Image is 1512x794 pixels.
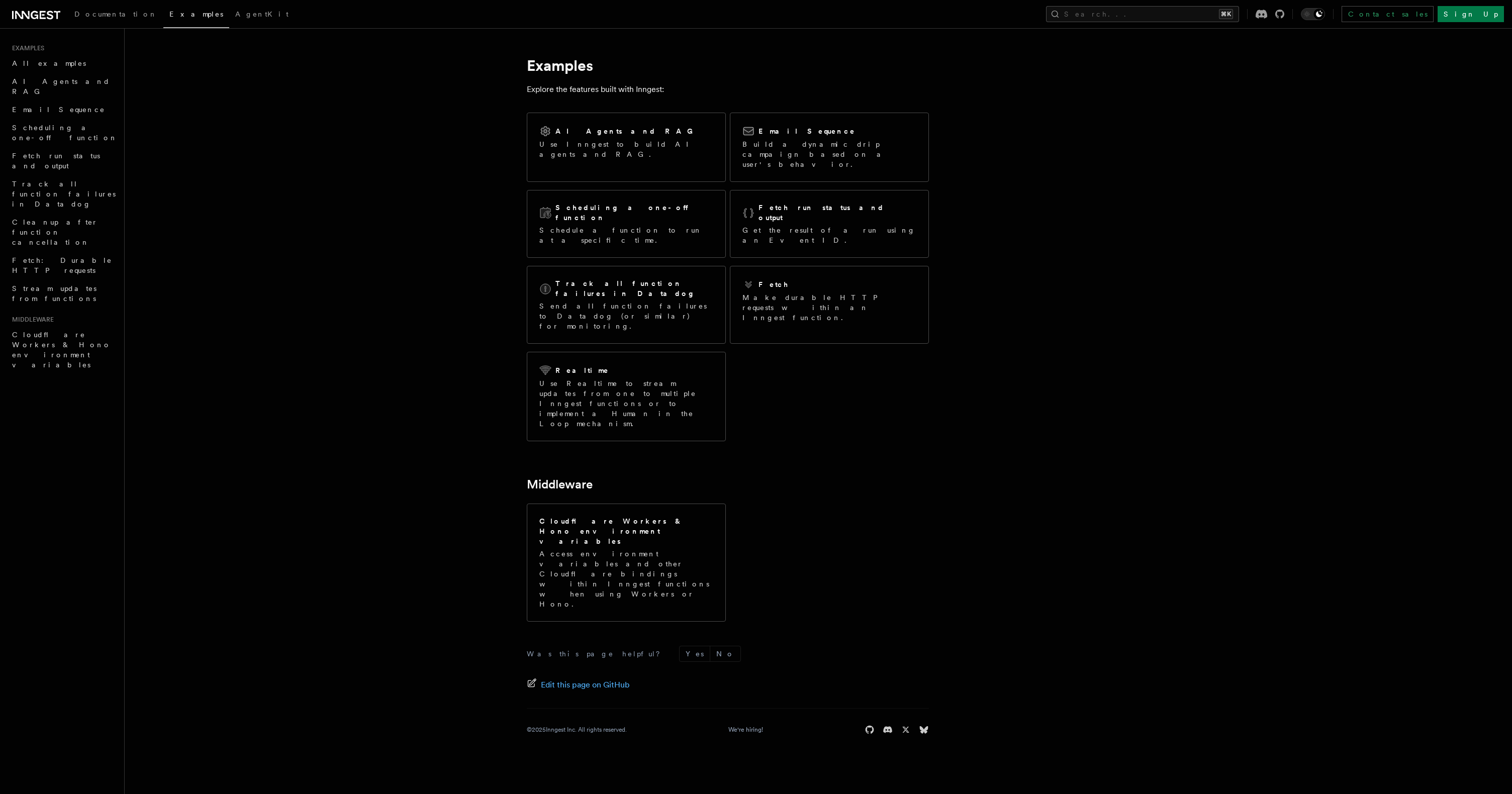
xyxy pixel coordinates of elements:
p: Schedule a function to run at a specific time. [539,225,713,245]
span: Documentation [74,10,157,18]
a: Scheduling a one-off functionSchedule a function to run at a specific time. [527,190,726,258]
div: © 2025 Inngest Inc. All rights reserved. [527,726,627,734]
h2: Fetch [759,279,789,289]
span: AgentKit [235,10,289,18]
a: Contact sales [1342,6,1434,22]
button: Search...⌘K [1046,6,1239,22]
span: Email Sequence [12,106,105,114]
p: Get the result of a run using an Event ID. [742,225,916,245]
a: Fetch: Durable HTTP requests [8,251,118,279]
a: Email SequenceBuild a dynamic drip campaign based on a user's behavior. [730,113,929,182]
a: Fetch run status and outputGet the result of a run using an Event ID. [730,190,929,258]
a: FetchMake durable HTTP requests within an Inngest function. [730,266,929,344]
kbd: ⌘K [1219,9,1233,19]
a: Cloudflare Workers & Hono environment variables [8,326,118,374]
a: Sign Up [1438,6,1504,22]
h1: Examples [527,56,929,74]
a: All examples [8,54,118,72]
p: Access environment variables and other Cloudflare bindings within Inngest functions when using Wo... [539,549,713,609]
h2: Cloudflare Workers & Hono environment variables [539,516,713,546]
span: All examples [12,59,86,67]
p: Build a dynamic drip campaign based on a user's behavior. [742,139,916,169]
a: AI Agents and RAG [8,72,118,101]
a: Track all function failures in Datadog [8,175,118,213]
span: Edit this page on GitHub [541,678,630,692]
p: Was this page helpful? [527,649,667,659]
a: Edit this page on GitHub [527,678,630,692]
a: Examples [163,3,229,28]
span: Cloudflare Workers & Hono environment variables [12,331,111,369]
h2: AI Agents and RAG [555,126,698,136]
p: Use Inngest to build AI agents and RAG. [539,139,713,159]
span: Stream updates from functions [12,284,97,303]
a: AI Agents and RAGUse Inngest to build AI agents and RAG. [527,113,726,182]
span: Fetch: Durable HTTP requests [12,256,112,274]
a: AgentKit [229,3,295,27]
a: Middleware [527,477,593,491]
a: Scheduling a one-off function [8,119,118,147]
h2: Track all function failures in Datadog [555,278,713,299]
span: Scheduling a one-off function [12,124,118,142]
h2: Scheduling a one-off function [555,203,713,223]
button: No [710,646,740,661]
span: Examples [169,10,223,18]
a: Stream updates from functions [8,279,118,308]
span: Middleware [8,316,54,324]
p: Make durable HTTP requests within an Inngest function. [742,292,916,323]
a: Cloudflare Workers & Hono environment variablesAccess environment variables and other Cloudflare ... [527,504,726,622]
span: Examples [8,44,44,52]
a: Track all function failures in DatadogSend all function failures to Datadog (or similar) for moni... [527,266,726,344]
span: Track all function failures in Datadog [12,180,116,208]
h2: Realtime [555,365,609,375]
h2: Email Sequence [759,126,856,136]
span: Cleanup after function cancellation [12,218,98,246]
a: RealtimeUse Realtime to stream updates from one to multiple Inngest functions or to implement a H... [527,352,726,441]
h2: Fetch run status and output [759,203,916,223]
span: AI Agents and RAG [12,77,110,95]
p: Explore the features built with Inngest: [527,82,929,96]
a: Fetch run status and output [8,147,118,175]
a: Cleanup after function cancellation [8,213,118,251]
button: Toggle dark mode [1301,8,1325,20]
p: Send all function failures to Datadog (or similar) for monitoring. [539,301,713,331]
span: Fetch run status and output [12,152,100,170]
a: Documentation [68,3,163,27]
a: Email Sequence [8,101,118,119]
a: We're hiring! [728,726,763,734]
button: Yes [680,646,710,661]
p: Use Realtime to stream updates from one to multiple Inngest functions or to implement a Human in ... [539,378,713,429]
